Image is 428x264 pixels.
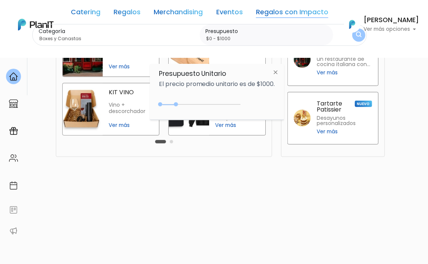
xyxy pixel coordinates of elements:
[216,9,243,18] a: Eventos
[39,27,197,35] label: Categoría
[109,63,153,71] span: Ver más
[287,92,379,145] a: Tartarte Patissier NUEVO Desayunos personalizados Ver más
[75,45,90,60] span: J
[215,63,259,71] span: Ver más
[9,99,18,108] img: marketplace-4ceaa7011d94191e9ded77b95e3339b90024bf715f7c57f8cf31f2d8c509eaba.svg
[317,116,372,126] p: Desayunos personalizados
[317,51,372,67] p: [PERSON_NAME] es un restaurante de cocina italiana con un ambiente cálido y auténtico, ideal para...
[269,65,283,79] img: close-6986928ebcb1d6c9903e3b54e860dbc4d054630f23adef3a32610726dff6a82b.svg
[356,32,362,39] img: search_button-432b6d5273f82d61273b3651a40e1bd1b912527efae98b1b7a1b2c0702e16a8d.svg
[256,9,328,18] a: Regalos con Impacto
[294,51,311,68] img: fellini
[9,181,18,190] img: calendar-87d922413cdce8b2cf7b7f5f62616a5cf9e4887200fb71536465627b3292af00.svg
[9,127,18,136] img: campaigns-02234683943229c281be62815700db0a1741e53638e28bf9629b52c665b00959.svg
[19,45,132,60] div: J
[364,27,419,32] p: Ver más opciones
[159,70,275,78] h6: Presupuesto Unitario
[109,102,153,115] p: Vino + descorchador
[154,9,203,18] a: Merchandising
[109,121,153,129] span: Ver más
[26,61,48,67] strong: PLAN IT
[18,19,54,30] img: PlanIt Logo
[364,17,419,24] h6: [PERSON_NAME]
[9,226,18,235] img: partners-52edf745621dab592f3b2c58e3bca9d71375a7ef29c3b500c9f145b62cc070d4.svg
[9,154,18,163] img: people-662611757002400ad9ed0e3c099ab2801c6687ba6c219adb57efc949bc21e19d.svg
[215,121,259,129] span: Ver más
[153,137,175,146] div: Carousel Pagination
[317,128,338,136] span: Ver más
[344,16,361,33] img: PlanIt Logo
[355,101,372,107] span: NUEVO
[114,113,127,122] i: insert_emoticon
[340,15,419,34] button: PlanIt Logo [PERSON_NAME] Ver más opciones
[317,69,338,77] span: Ver más
[116,57,127,68] i: keyboard_arrow_down
[109,89,153,95] p: KIT VINO
[9,205,18,214] img: feedback-78b5a0c8f98aac82b08bfc38622c3050aee476f2c9584af64705fc4e61158814.svg
[9,72,18,81] img: home-e721727adea9d79c4d83392d1f703f7f8bce08238fde08b1acbfd93340b81755.svg
[155,140,166,143] button: Carousel Page 1 (Current Slide)
[127,113,142,122] i: send
[19,53,132,100] div: PLAN IT Ya probaste PlanitGO? Vas a poder automatizarlas acciones de todo el año. Escribinos para...
[39,114,114,122] span: ¡Escríbenos!
[114,9,141,18] a: Regalos
[60,45,75,60] img: user_04fe99587a33b9844688ac17b531be2b.png
[26,69,125,94] p: Ya probaste PlanitGO? Vas a poder automatizarlas acciones de todo el año. Escribinos para saber más!
[68,38,83,53] img: user_d58e13f531133c46cb30575f4d864daf.jpeg
[63,83,103,135] img: kit vino
[71,9,100,18] a: Catering
[206,27,331,35] label: Presupuesto
[170,140,173,143] button: Carousel Page 2
[159,81,275,87] p: El precio promedio unitario es de $1000.
[317,101,355,113] p: Tartarte Patissier
[287,33,379,86] a: Fellini NUEVO [PERSON_NAME] es un restaurante de cocina italiana con un ambiente cálido y auténti...
[62,83,160,136] a: kit vino KIT VINO Vino + descorchador Ver más
[294,110,311,127] img: tartarte patissier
